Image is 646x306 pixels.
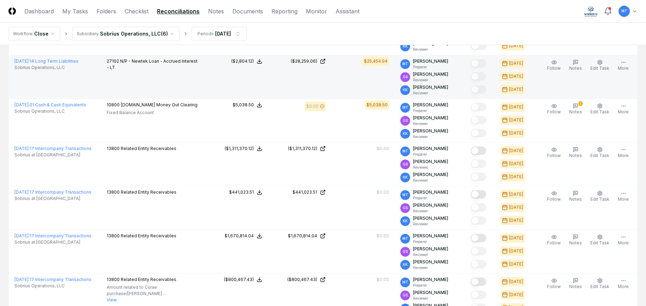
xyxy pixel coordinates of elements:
span: MT [621,8,627,14]
p: [PERSON_NAME] [413,189,448,195]
button: ($2,804.12) [231,58,262,64]
span: Sobrius Operations, LLC [14,283,65,289]
p: [PERSON_NAME] [413,145,448,152]
span: Follow [547,196,561,202]
p: [PERSON_NAME] [413,171,448,178]
button: $441,023.51 [229,189,262,195]
p: Preparer [413,239,448,244]
p: Preparer [413,108,448,113]
a: [DATE]:17 Intercompany Transactions [14,146,92,151]
span: GS [403,118,408,123]
span: Edit Task [590,240,609,245]
span: 13800 [107,146,120,151]
div: [DATE] [509,279,523,285]
button: Mark complete [471,247,486,255]
span: MT [402,149,408,154]
p: [PERSON_NAME] [413,84,448,90]
a: My Tasks [62,7,88,15]
button: Mark complete [471,72,486,81]
p: [PERSON_NAME] [413,276,448,283]
a: ($800,467.43) [274,276,326,283]
p: Reviewer [413,134,448,139]
span: N/P - Newtek Loan - Accrued Interest - LT [107,58,197,70]
span: [DATE] : [14,189,30,195]
p: [PERSON_NAME] [413,215,448,221]
span: Notes [569,284,582,289]
span: Notes [569,109,582,114]
button: Edit Task [589,102,611,117]
a: Reconciliations [157,7,200,15]
button: Notes [568,58,583,73]
p: Reviewer [413,178,448,183]
a: Notes [208,7,224,15]
button: Mark complete [471,160,486,168]
span: Edit Task [590,196,609,202]
p: Reviewer [413,252,448,257]
button: Follow [546,102,562,117]
span: MT [402,192,408,198]
button: Mark complete [471,146,486,155]
a: ($1,311,370.12) [274,145,326,152]
div: ($28,259.06) [291,58,317,64]
p: [PERSON_NAME] [413,289,448,296]
a: Dashboard [24,7,54,15]
div: [DATE] [509,43,523,49]
span: KK [403,175,408,180]
button: Mark complete [471,103,486,111]
div: $5,038.50 [233,102,254,108]
p: Reviewer [413,296,448,301]
p: [PERSON_NAME] [413,233,448,239]
button: Mark complete [471,129,486,137]
span: 13800 [107,277,120,282]
span: GS [403,249,408,254]
span: [DATE] : [14,146,30,151]
button: More [616,58,630,73]
span: MT [402,105,408,110]
div: ($2,804.12) [231,58,254,64]
button: Mark complete [471,59,486,68]
p: Reviewer [413,90,448,96]
p: [PERSON_NAME] [413,246,448,252]
div: [DATE] [509,117,523,123]
span: 10800 [107,102,120,107]
div: [DATE] [509,73,523,80]
button: Mark complete [471,216,486,225]
p: [PERSON_NAME] [413,115,448,121]
p: [PERSON_NAME] [413,58,448,64]
button: Mark complete [471,173,486,181]
div: $1,670,814.04 [225,233,254,239]
div: $0.00 [377,276,389,283]
span: Edit Task [590,65,609,71]
a: Monitor [306,7,327,15]
div: [DATE] [509,130,523,136]
p: [PERSON_NAME] [413,202,448,208]
a: [DATE]:17 Intercompany Transactions [14,277,92,282]
div: [DATE] [509,261,523,267]
button: Notes [568,276,583,291]
button: Mark complete [471,85,486,94]
a: Reporting [271,7,297,15]
div: 1 [578,101,583,106]
p: Reviewer [413,221,448,227]
p: Reviewer [413,265,448,270]
span: Notes [569,65,582,71]
p: [PERSON_NAME] [413,102,448,108]
span: KK [403,87,408,93]
div: [DATE] [509,60,523,67]
span: [DATE] : [14,233,30,238]
span: GS [403,74,408,80]
span: Related Entity Receivables [121,233,176,238]
a: ($28,259.06) [274,58,326,64]
a: [DATE]:01 Cash & Cash Equivalents [14,102,86,107]
button: Edit Task [589,145,611,160]
p: Reviewer [413,47,448,52]
button: Follow [546,58,562,73]
span: Sobrius at [GEOGRAPHIC_DATA] [14,195,80,202]
button: Edit Task [589,189,611,204]
button: $1,670,814.04 [225,233,262,239]
div: [DATE] [509,86,523,93]
span: [DATE] : [14,102,30,107]
div: [DATE] [509,248,523,254]
div: [DATE] [509,235,523,241]
span: KK [403,131,408,136]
